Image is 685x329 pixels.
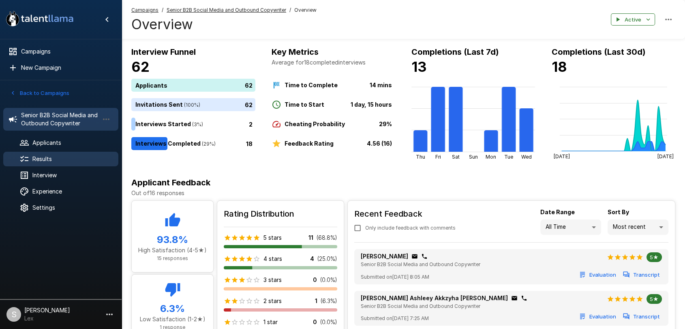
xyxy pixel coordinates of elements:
b: Key Metrics [272,47,319,57]
b: Time to Start [285,101,324,108]
p: Low Satisfaction (1-2★) [138,315,207,323]
span: Submitted on [DATE] 7:25 AM [361,314,429,323]
span: / [289,6,291,14]
div: Click to copy [521,295,527,301]
span: Submitted on [DATE] 8:05 AM [361,273,429,281]
b: Applicant Feedback [131,178,210,187]
b: 62 [131,58,150,75]
p: ( 6.3 %) [321,297,337,305]
p: 1 star [263,318,278,326]
b: Completions (Last 30d) [552,47,646,57]
b: Completions (Last 7d) [411,47,499,57]
tspan: Sat [452,154,460,160]
p: 3 stars [263,276,282,284]
h6: Recent Feedback [354,207,462,220]
button: Active [611,13,655,26]
p: [PERSON_NAME] Ashleey Akkzyha [PERSON_NAME] [361,294,508,302]
p: ( 0.0 %) [320,276,337,284]
h6: Rating Distribution [224,207,337,220]
b: Sort By [608,209,629,215]
tspan: Sun [469,154,478,160]
span: 5★ [646,254,662,260]
p: 11 [308,234,313,242]
b: 29% [379,120,392,127]
tspan: Wed [521,154,531,160]
p: 2 [249,120,253,128]
span: 5★ [646,296,662,302]
h5: 6.3 % [138,302,207,315]
b: 4.56 (16) [367,140,392,147]
span: / [162,6,163,14]
u: Campaigns [131,7,158,13]
p: 5 stars [263,234,282,242]
span: Senior B2B Social Media and Outbound Copywriter [361,261,480,267]
p: ( 25.0 %) [317,255,337,263]
p: Out of 16 responses [131,189,675,197]
div: Click to copy [411,253,418,260]
b: Interview Funnel [131,47,196,57]
tspan: [DATE] [553,153,569,159]
p: ( 0.0 %) [320,318,337,326]
u: Senior B2B Social Media and Outbound Copywriter [167,7,286,13]
span: Overview [294,6,317,14]
h4: Overview [131,16,317,33]
button: Evaluation [578,310,618,323]
p: 2 stars [263,297,282,305]
div: Most recent [608,219,668,235]
b: 18 [552,58,567,75]
tspan: Mon [486,154,496,160]
div: Click to copy [421,253,428,260]
span: Only include feedback with comments [365,224,456,232]
b: Cheating Probability [285,120,345,127]
tspan: Thu [416,154,425,160]
h5: 93.8 % [138,233,207,246]
tspan: [DATE] [657,153,673,159]
p: 0 [313,276,317,284]
b: Time to Complete [285,82,338,88]
p: 0 [313,318,317,326]
button: Transcript [621,269,662,281]
p: High Satisfaction (4-5★) [138,246,207,254]
button: Evaluation [578,269,618,281]
p: 62 [245,81,253,89]
tspan: Fri [435,154,441,160]
p: 18 [246,139,253,148]
p: Average for 18 completed interviews [272,58,396,67]
p: 4 stars [263,255,282,263]
b: 14 mins [370,82,392,88]
b: 13 [411,58,427,75]
b: Feedback Rating [285,140,334,147]
p: [PERSON_NAME] [361,252,408,260]
p: ( 68.8 %) [317,234,337,242]
p: 1 [315,297,317,305]
b: Date Range [540,209,575,215]
p: 4 [310,255,314,263]
span: Senior B2B Social Media and Outbound Copywriter [361,303,480,309]
div: All Time [540,219,601,235]
b: 1 day, 15 hours [351,101,392,108]
span: 15 responses [157,255,188,261]
div: Click to copy [511,295,518,301]
tspan: Tue [504,154,513,160]
button: Transcript [621,310,662,323]
p: 62 [245,100,253,109]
